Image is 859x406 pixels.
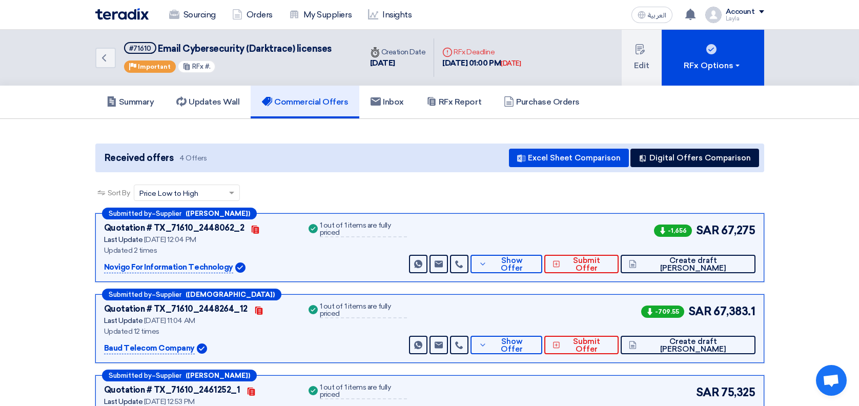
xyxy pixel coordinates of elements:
span: SAR [688,303,712,320]
span: العربية [648,12,666,19]
span: [DATE] 12:04 PM [144,235,196,244]
b: ([PERSON_NAME]) [186,210,250,217]
span: Submitted by [109,291,152,298]
button: Submit Offer [544,255,619,273]
span: 4 Offers [179,153,207,163]
h5: Summary [107,97,154,107]
button: Submit Offer [544,336,619,354]
div: Updated 2 times [104,245,294,256]
b: ([DEMOGRAPHIC_DATA]) [186,291,275,298]
a: Purchase Orders [493,86,591,118]
button: Create draft [PERSON_NAME] [621,255,755,273]
span: Show Offer [489,257,534,272]
img: Verified Account [197,343,207,354]
span: Email Cybersecurity (Darktrace) licenses [158,43,332,54]
span: RFx [192,63,203,70]
p: Novigo For Information Technology [104,261,233,274]
span: Sort By [108,188,130,198]
img: Teradix logo [95,8,149,20]
span: Price Low to High [139,188,198,199]
span: Submit Offer [563,257,610,272]
img: profile_test.png [705,7,722,23]
span: Important [138,63,171,70]
a: Updates Wall [165,86,251,118]
h5: Email Cybersecurity (Darktrace) licenses [124,42,332,55]
span: [DATE] 12:53 PM [144,397,195,406]
a: Sourcing [161,4,224,26]
span: 67,275 [721,222,755,239]
span: Last Update [104,316,143,325]
div: [DATE] 01:00 PM [442,57,521,69]
a: My Suppliers [281,4,360,26]
button: Create draft [PERSON_NAME] [621,336,755,354]
span: -1,656 [654,225,692,237]
div: Quotation # TX_71610_2461252_1 [104,384,240,396]
span: Last Update [104,235,143,244]
span: Supplier [156,291,181,298]
button: RFx Options [662,30,764,86]
button: Show Offer [471,255,542,273]
div: Open chat [816,365,847,396]
span: Supplier [156,210,181,217]
span: Supplier [156,372,181,379]
span: Create draft [PERSON_NAME] [639,257,747,272]
span: SAR [696,222,720,239]
span: Show Offer [489,338,534,353]
div: – [102,289,281,300]
div: – [102,370,257,381]
span: 75,325 [721,384,755,401]
button: Excel Sheet Comparison [509,149,629,167]
div: Quotation # TX_71610_2448264_12 [104,303,248,315]
span: Create draft [PERSON_NAME] [639,338,747,353]
a: Insights [360,4,420,26]
h5: Updates Wall [176,97,239,107]
div: Account [726,8,755,16]
div: Quotation # TX_71610_2448062_2 [104,222,244,234]
div: [DATE] [370,57,426,69]
span: Last Update [104,397,143,406]
h5: RFx Report [426,97,481,107]
button: Edit [622,30,662,86]
div: Updated 12 times [104,326,294,337]
div: 1 out of 1 items are fully priced [320,303,407,318]
span: Submit Offer [563,338,610,353]
div: 1 out of 1 items are fully priced [320,384,407,399]
span: [DATE] 11:04 AM [144,316,195,325]
a: Commercial Offers [251,86,359,118]
h5: Purchase Orders [504,97,580,107]
h5: Inbox [371,97,404,107]
span: -709.55 [641,306,684,318]
img: Verified Account [235,262,246,273]
div: – [102,208,257,219]
div: #71610 [129,45,151,52]
div: [DATE] [501,58,521,69]
button: Show Offer [471,336,542,354]
button: Digital Offers Comparison [630,149,759,167]
span: #. [205,63,211,70]
b: ([PERSON_NAME]) [186,372,250,379]
span: 67,383.1 [713,303,755,320]
div: Creation Date [370,47,426,57]
div: Layla [726,16,764,22]
a: RFx Report [415,86,493,118]
div: RFx Deadline [442,47,521,57]
span: Submitted by [109,372,152,379]
div: 1 out of 1 items are fully priced [320,222,407,237]
h5: Commercial Offers [262,97,348,107]
div: RFx Options [684,59,742,72]
a: Summary [95,86,166,118]
button: العربية [631,7,672,23]
a: Inbox [359,86,415,118]
span: Submitted by [109,210,152,217]
p: Baud Telecom Company [104,342,195,355]
span: Received offers [105,151,174,165]
a: Orders [224,4,281,26]
span: SAR [696,384,720,401]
